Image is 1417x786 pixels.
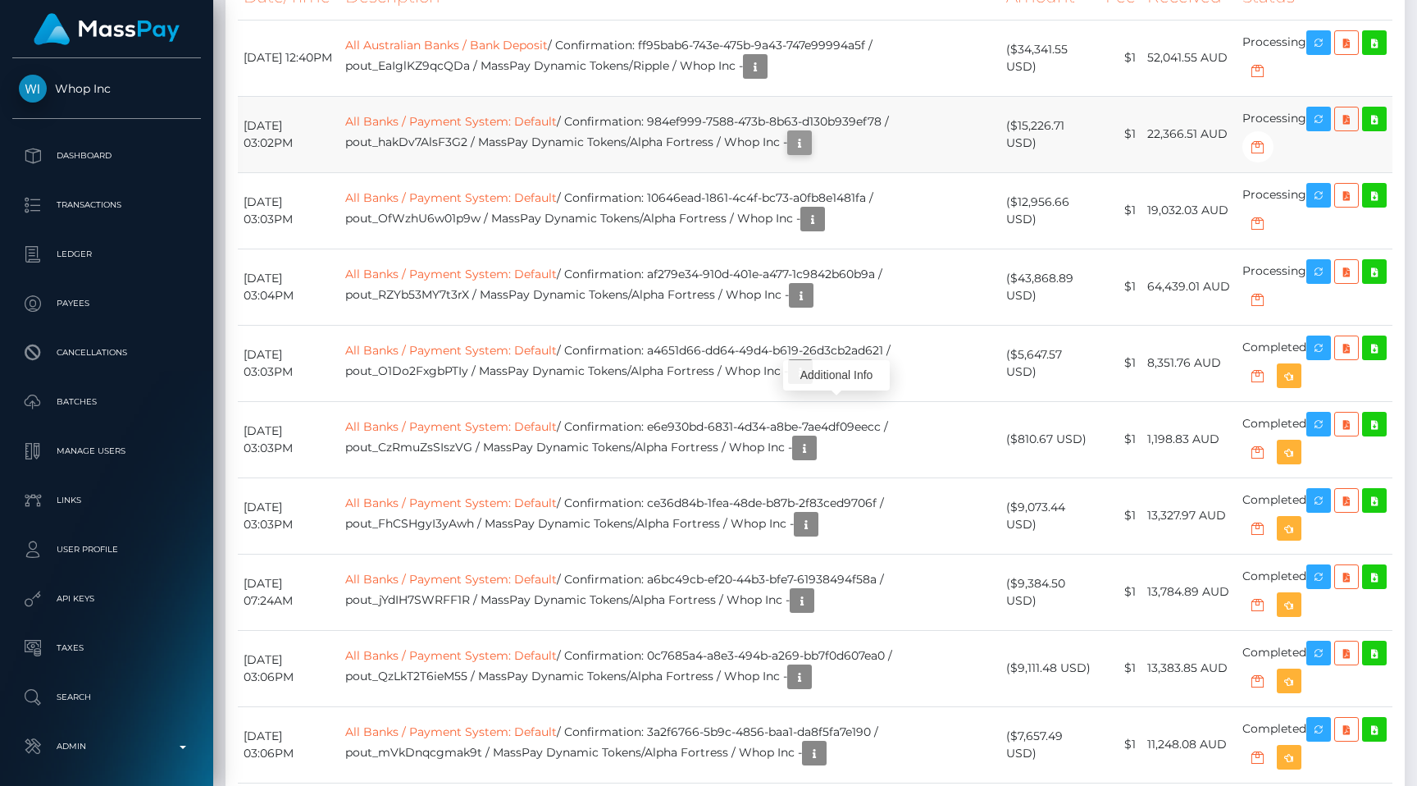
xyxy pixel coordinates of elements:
[1000,172,1100,249] td: ($12,956.66 USD)
[345,267,557,281] a: All Banks / Payment System: Default
[1237,96,1392,172] td: Processing
[238,325,339,401] td: [DATE] 03:03PM
[1237,401,1392,478] td: Completed
[1141,630,1237,706] td: 13,383.85 AUD
[1000,478,1100,554] td: ($9,073.44 USD)
[1237,630,1392,706] td: Completed
[1141,172,1237,249] td: 19,032.03 AUD
[1141,20,1237,96] td: 52,041.55 AUD
[1237,172,1392,249] td: Processing
[1100,630,1141,706] td: $1
[12,529,201,570] a: User Profile
[12,283,201,324] a: Payees
[238,478,339,554] td: [DATE] 03:03PM
[19,144,194,168] p: Dashboard
[12,628,201,669] a: Taxes
[19,340,194,365] p: Cancellations
[19,685,194,710] p: Search
[12,431,201,472] a: Manage Users
[1100,325,1141,401] td: $1
[19,636,194,660] p: Taxes
[1100,249,1141,325] td: $1
[19,291,194,316] p: Payees
[345,496,557,510] a: All Banks / Payment System: Default
[1100,554,1141,630] td: $1
[345,572,557,587] a: All Banks / Payment System: Default
[12,677,201,718] a: Search
[339,172,1000,249] td: / Confirmation: 10646ead-1861-4c4f-bc73-a0fb8e1481fa / pout_OfWzhU6w01p9w / MassPay Dynamic Token...
[1141,554,1237,630] td: 13,784.89 AUD
[1237,554,1392,630] td: Completed
[1000,325,1100,401] td: ($5,647.57 USD)
[783,360,890,391] div: Additional Info
[1100,20,1141,96] td: $1
[345,38,548,53] a: All Australian Banks / Bank Deposit
[238,96,339,172] td: [DATE] 03:02PM
[12,234,201,275] a: Ledger
[12,135,201,176] a: Dashboard
[345,190,557,205] a: All Banks / Payment System: Default
[12,382,201,423] a: Batches
[238,20,339,96] td: [DATE] 12:40PM
[1100,96,1141,172] td: $1
[238,554,339,630] td: [DATE] 07:24AM
[238,401,339,478] td: [DATE] 03:03PM
[1000,554,1100,630] td: ($9,384.50 USD)
[345,724,557,739] a: All Banks / Payment System: Default
[1000,96,1100,172] td: ($15,226.71 USD)
[1141,706,1237,783] td: 11,248.08 AUD
[1141,249,1237,325] td: 64,439.01 AUD
[238,630,339,706] td: [DATE] 03:06PM
[12,81,201,96] span: Whop Inc
[339,325,1000,401] td: / Confirmation: a4651d66-dd64-49d4-b619-26d3cb2ad621 / pout_O1Do2FxgbPTIy / MassPay Dynamic Token...
[12,480,201,521] a: Links
[1141,325,1237,401] td: 8,351.76 AUD
[1141,478,1237,554] td: 13,327.97 AUD
[339,630,1000,706] td: / Confirmation: 0c7685a4-a8e3-494b-a269-bb7f0d607ea0 / pout_QzLkT2T6ieM55 / MassPay Dynamic Token...
[339,401,1000,478] td: / Confirmation: e6e930bd-6831-4d34-a8be-7ae4df09eecc / pout_CzRmuZsSIszVG / MassPay Dynamic Token...
[19,75,47,103] img: Whop Inc
[238,172,339,249] td: [DATE] 03:03PM
[238,706,339,783] td: [DATE] 03:06PM
[19,242,194,267] p: Ledger
[19,193,194,217] p: Transactions
[345,114,557,129] a: All Banks / Payment System: Default
[345,419,557,434] a: All Banks / Payment System: Default
[19,587,194,611] p: API Keys
[1141,401,1237,478] td: 1,198.83 AUD
[339,706,1000,783] td: / Confirmation: 3a2f6766-5b9c-4856-baa1-da8f5fa7e190 / pout_mVkDnqcgmak9t / MassPay Dynamic Token...
[12,726,201,767] a: Admin
[339,96,1000,172] td: / Confirmation: 984ef999-7588-473b-8b63-d130b939ef78 / pout_hakDv7AlsF3G2 / MassPay Dynamic Token...
[1000,401,1100,478] td: ($810.67 USD)
[339,20,1000,96] td: / Confirmation: ff95bab6-743e-475b-9a43-747e99994a5f / pout_EaIglKZ9qcQDa / MassPay Dynamic Token...
[1000,249,1100,325] td: ($43,868.89 USD)
[1237,249,1392,325] td: Processing
[339,478,1000,554] td: / Confirmation: ce36d84b-1fea-48de-b87b-2f83ced9706f / pout_FhCSHgyI3yAwh / MassPay Dynamic Token...
[1237,20,1392,96] td: Processing
[12,332,201,373] a: Cancellations
[1100,478,1141,554] td: $1
[1100,706,1141,783] td: $1
[19,734,194,759] p: Admin
[1000,20,1100,96] td: ($34,341.55 USD)
[19,439,194,464] p: Manage Users
[238,249,339,325] td: [DATE] 03:04PM
[1100,401,1141,478] td: $1
[1237,325,1392,401] td: Completed
[1100,172,1141,249] td: $1
[1000,706,1100,783] td: ($7,657.49 USD)
[19,537,194,562] p: User Profile
[34,13,180,45] img: MassPay Logo
[1000,630,1100,706] td: ($9,111.48 USD)
[345,648,557,663] a: All Banks / Payment System: Default
[19,390,194,414] p: Batches
[1237,478,1392,554] td: Completed
[339,249,1000,325] td: / Confirmation: af279e34-910d-401e-a477-1c9842b60b9a / pout_RZYb53MY7t3rX / MassPay Dynamic Token...
[339,554,1000,630] td: / Confirmation: a6bc49cb-ef20-44b3-bfe7-61938494f58a / pout_jYdIH7SWRFF1R / MassPay Dynamic Token...
[345,343,557,358] a: All Banks / Payment System: Default
[12,578,201,619] a: API Keys
[1141,96,1237,172] td: 22,366.51 AUD
[12,185,201,226] a: Transactions
[1237,706,1392,783] td: Completed
[19,488,194,513] p: Links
